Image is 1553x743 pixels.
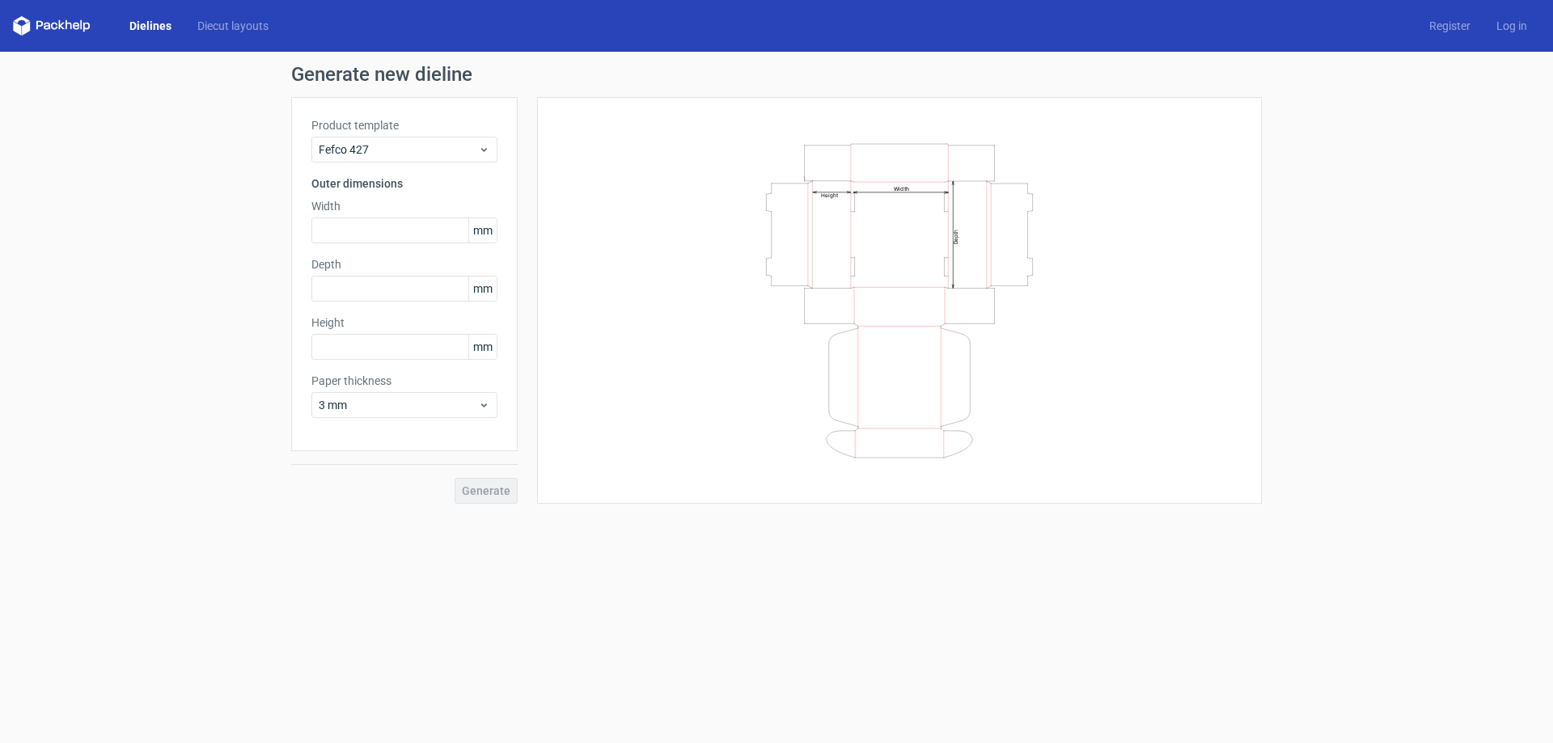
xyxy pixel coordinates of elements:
label: Width [311,198,497,214]
span: mm [468,335,497,359]
text: Width [894,184,909,192]
label: Paper thickness [311,373,497,389]
span: 3 mm [319,397,478,413]
span: mm [468,218,497,243]
a: Dielines [116,18,184,34]
span: mm [468,277,497,301]
a: Log in [1483,18,1540,34]
h3: Outer dimensions [311,175,497,192]
text: Height [821,192,838,198]
label: Depth [311,256,497,272]
label: Height [311,315,497,331]
text: Depth [953,229,959,243]
a: Register [1416,18,1483,34]
h1: Generate new dieline [291,65,1262,84]
a: Diecut layouts [184,18,281,34]
span: Fefco 427 [319,141,478,158]
label: Product template [311,117,497,133]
